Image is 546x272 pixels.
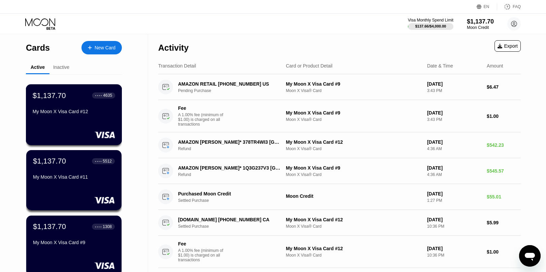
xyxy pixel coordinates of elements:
[158,236,521,268] div: FeeA 1.00% fee (minimum of $1.00) is charged on all transactionsMy Moon X Visa Card #12Moon X Vis...
[427,253,481,258] div: 10:36 PM
[103,224,112,229] div: 1308
[286,139,422,145] div: My Moon X Visa Card #12
[178,198,288,203] div: Settled Purchase
[408,18,453,30] div: Visa Monthly Spend Limit$137.66/$4,000.00
[95,94,102,96] div: ● ● ● ●
[286,88,422,93] div: Moon X Visa® Card
[178,165,280,171] div: AMAZON [PERSON_NAME]* 1Q3G237V3 [GEOGRAPHIC_DATA] [GEOGRAPHIC_DATA]
[494,40,521,52] div: Export
[178,191,280,196] div: Purchased Moon Credit
[427,146,481,151] div: 4:36 AM
[427,139,481,145] div: [DATE]
[467,18,494,25] div: $1,137.70
[158,210,521,236] div: [DOMAIN_NAME] [PHONE_NUMBER] CASettled PurchaseMy Moon X Visa Card #12Moon X Visa® Card[DATE]10:3...
[33,109,115,114] div: My Moon X Visa Card #12
[33,222,66,231] div: $1,137.70
[519,245,541,267] iframe: Button to launch messaging window
[33,91,66,100] div: $1,137.70
[53,64,69,70] div: Inactive
[103,93,112,98] div: 4635
[487,142,521,148] div: $542.23
[178,88,288,93] div: Pending Purchase
[467,25,494,30] div: Moon Credit
[286,253,422,258] div: Moon X Visa® Card
[487,114,521,119] div: $1.00
[427,172,481,177] div: 4:36 AM
[103,159,112,164] div: 5512
[178,146,288,151] div: Refund
[178,112,229,127] div: A 1.00% fee (minimum of $1.00) is charged on all transactions
[178,217,280,222] div: [DOMAIN_NAME] [PHONE_NUMBER] CA
[33,157,66,166] div: $1,137.70
[95,45,115,51] div: New Card
[158,132,521,158] div: AMAZON [PERSON_NAME]* 378TR4WI3 [GEOGRAPHIC_DATA] [GEOGRAPHIC_DATA]RefundMy Moon X Visa Card #12M...
[178,224,288,229] div: Settled Purchase
[81,41,122,54] div: New Card
[427,165,481,171] div: [DATE]
[487,84,521,90] div: $6.47
[513,4,521,9] div: FAQ
[286,146,422,151] div: Moon X Visa® Card
[31,64,45,70] div: Active
[286,165,422,171] div: My Moon X Visa Card #9
[286,117,422,122] div: Moon X Visa® Card
[427,198,481,203] div: 1:27 PM
[178,248,229,262] div: A 1.00% fee (minimum of $1.00) is charged on all transactions
[487,249,521,255] div: $1.00
[427,117,481,122] div: 3:43 PM
[415,24,446,28] div: $137.66 / $4,000.00
[427,191,481,196] div: [DATE]
[178,241,225,246] div: Fee
[178,172,288,177] div: Refund
[487,220,521,225] div: $5.99
[487,168,521,174] div: $545.57
[33,240,115,245] div: My Moon X Visa Card #9
[286,63,333,69] div: Card or Product Detail
[286,193,422,199] div: Moon Credit
[427,217,481,222] div: [DATE]
[487,194,521,199] div: $55.01
[408,18,453,22] div: Visa Monthly Spend Limit
[33,174,115,180] div: My Moon X Visa Card #11
[158,158,521,184] div: AMAZON [PERSON_NAME]* 1Q3G237V3 [GEOGRAPHIC_DATA] [GEOGRAPHIC_DATA]RefundMy Moon X Visa Card #9Mo...
[286,217,422,222] div: My Moon X Visa Card #12
[427,88,481,93] div: 3:43 PM
[26,43,50,53] div: Cards
[26,150,122,210] div: $1,137.70● ● ● ●5512My Moon X Visa Card #11
[95,226,102,228] div: ● ● ● ●
[427,110,481,116] div: [DATE]
[487,63,503,69] div: Amount
[498,43,518,49] div: Export
[427,63,453,69] div: Date & Time
[427,81,481,87] div: [DATE]
[427,246,481,251] div: [DATE]
[178,81,280,87] div: AMAZON RETAIL [PHONE_NUMBER] US
[286,110,422,116] div: My Moon X Visa Card #9
[158,74,521,100] div: AMAZON RETAIL [PHONE_NUMBER] USPending PurchaseMy Moon X Visa Card #9Moon X Visa® Card[DATE]3:43 ...
[178,139,280,145] div: AMAZON [PERSON_NAME]* 378TR4WI3 [GEOGRAPHIC_DATA] [GEOGRAPHIC_DATA]
[477,3,497,10] div: EN
[286,224,422,229] div: Moon X Visa® Card
[95,160,102,162] div: ● ● ● ●
[26,85,122,145] div: $1,137.70● ● ● ●4635My Moon X Visa Card #12
[497,3,521,10] div: FAQ
[484,4,489,9] div: EN
[158,100,521,132] div: FeeA 1.00% fee (minimum of $1.00) is charged on all transactionsMy Moon X Visa Card #9Moon X Visa...
[467,18,494,30] div: $1,137.70Moon Credit
[286,246,422,251] div: My Moon X Visa Card #12
[427,224,481,229] div: 10:36 PM
[286,81,422,87] div: My Moon X Visa Card #9
[178,105,225,111] div: Fee
[158,184,521,210] div: Purchased Moon CreditSettled PurchaseMoon Credit[DATE]1:27 PM$55.01
[158,43,189,53] div: Activity
[286,172,422,177] div: Moon X Visa® Card
[158,63,196,69] div: Transaction Detail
